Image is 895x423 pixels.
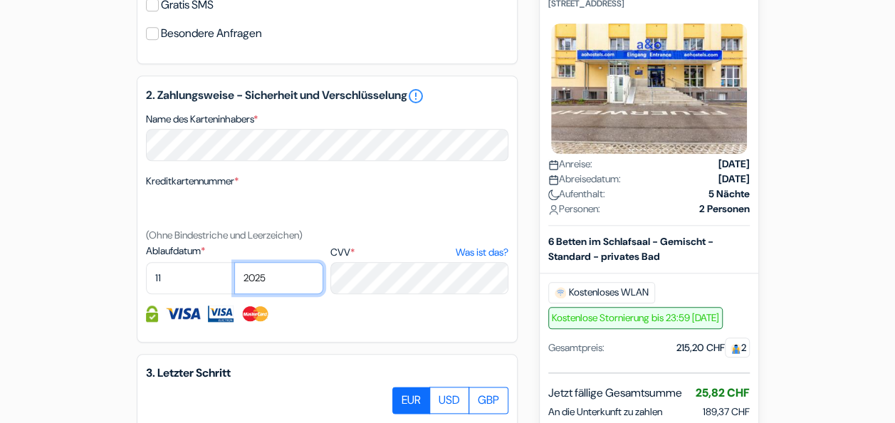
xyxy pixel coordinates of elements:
img: guest.svg [731,343,741,354]
label: USD [429,387,469,414]
label: CVV [330,245,508,260]
img: free_wifi.svg [555,287,566,298]
div: 215,20 CHF [676,340,750,355]
label: Name des Karteninhabers [146,112,258,127]
span: Anreise: [548,157,592,172]
h5: 3. Letzter Schritt [146,366,508,380]
img: Kreditkarteninformationen sind vollständig verschlüsselt und gesichert [146,305,158,322]
div: Gesamtpreis: [548,340,604,355]
span: 25,82 CHF [696,385,750,400]
span: Aufenthalt: [548,187,605,202]
img: Visa [165,305,201,322]
span: An die Unterkunft zu zahlen [548,404,662,419]
label: Besondere Anfragen [161,23,262,43]
img: moon.svg [548,189,559,200]
label: Ablaufdatum [146,244,323,258]
label: GBP [469,387,508,414]
h5: 2. Zahlungsweise - Sicherheit und Verschlüsselung [146,88,508,105]
label: EUR [392,387,430,414]
label: Kreditkartennummer [146,174,239,189]
a: error_outline [407,88,424,105]
a: Was ist das? [455,245,508,260]
span: Kostenlose Stornierung bis 23:59 [DATE] [548,307,723,329]
span: 189,37 CHF [703,405,750,418]
span: Jetzt fällige Gesamtsumme [548,385,682,402]
b: 6 Betten im Schlafsaal - Gemischt - Standard - privates Bad [548,235,713,263]
span: Personen: [548,202,600,216]
img: Visa Electron [208,305,234,322]
div: Basic radio toggle button group [393,387,508,414]
small: (Ohne Bindestriche und Leerzeichen) [146,229,303,241]
img: user_icon.svg [548,204,559,215]
strong: [DATE] [718,172,750,187]
img: calendar.svg [548,174,559,185]
strong: 5 Nächte [708,187,750,202]
img: calendar.svg [548,160,559,170]
span: Abreisedatum: [548,172,621,187]
strong: 2 Personen [699,202,750,216]
span: 2 [725,338,750,357]
strong: [DATE] [718,157,750,172]
span: Kostenloses WLAN [548,282,655,303]
img: Master Card [241,305,270,322]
